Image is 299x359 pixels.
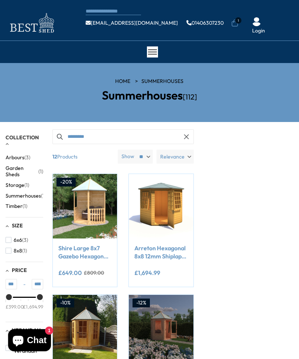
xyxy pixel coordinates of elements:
a: 01406307230 [186,20,224,25]
button: Summerhouses (12) [6,191,49,201]
button: Timber (1) [6,201,27,212]
span: (1) [38,168,43,175]
span: No Verandah [14,342,37,354]
span: Storage [6,182,24,188]
div: -10% [56,299,74,307]
span: 8x8 [14,248,22,254]
span: Summerhouses [6,193,41,199]
button: No Verandah [6,339,45,356]
label: Relevance [157,150,194,164]
input: Max value [32,279,43,289]
input: Search products [52,129,194,144]
a: Login [252,27,265,35]
span: (3) [24,154,30,161]
a: [EMAIL_ADDRESS][DOMAIN_NAME] [86,20,178,25]
span: Garden Sheds [6,165,38,178]
span: Arbours [6,154,24,161]
label: Show [121,153,134,160]
a: Arreton Hexagonal 8x8 12mm Shiplap Summerhouse [134,244,188,261]
div: Price [6,297,43,316]
span: Products [49,150,115,164]
img: Shire Gazebo Hexagonal Summerhouse 6x6 12mm Cladding - Best Shed [53,295,117,359]
a: Summerhouses [141,78,183,85]
div: £399.00 [6,303,24,310]
span: (1) [24,182,29,188]
a: HOME [115,78,130,85]
span: Timber [6,203,23,209]
span: Collection [6,134,39,141]
ins: £1,694.99 [134,270,160,276]
button: Storage (1) [6,180,29,191]
button: Garden Sheds (1) [6,163,43,180]
ins: £649.00 [58,270,82,276]
del: £809.00 [84,270,104,275]
img: logo [6,11,57,35]
inbox-online-store-chat: Shopify online store chat [6,329,53,353]
div: -20% [56,178,76,187]
span: (3) [22,237,28,243]
span: (1) [22,248,27,254]
span: [112] [183,92,197,101]
span: Relevance [160,150,185,164]
a: 1 [231,20,238,27]
button: 8x8 [6,245,27,256]
div: £1,694.99 [23,303,43,310]
span: (1) [23,203,27,209]
a: Shire Large 8x7 Gazebo Hexagonal Summerhouse [58,244,111,261]
b: 12 [52,150,57,164]
h2: Summerhouses [55,89,244,102]
img: User Icon [252,17,261,26]
span: Verandah [12,327,41,334]
span: (12) [41,193,49,199]
div: -12% [133,299,150,307]
input: Min value [6,279,17,289]
span: 1 [235,17,241,24]
span: 6x6 [14,237,22,243]
span: - [17,281,32,288]
button: 6x6 [6,235,28,245]
span: Price [12,267,27,273]
span: Size [12,222,23,229]
button: Arbours (3) [6,152,30,163]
